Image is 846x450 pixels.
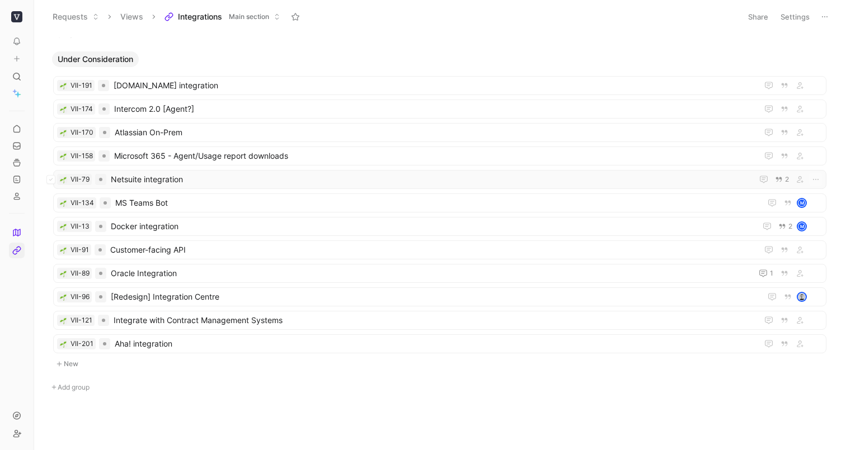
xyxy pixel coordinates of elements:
[70,103,93,115] div: VII-174
[60,130,67,136] img: 🌱
[111,173,748,186] span: Netsuite integration
[59,222,67,230] button: 🌱
[59,82,67,89] button: 🌱
[70,291,90,302] div: VII-96
[115,196,756,210] span: MS Teams Bot
[60,106,67,113] img: 🌱
[53,217,826,236] a: 🌱VII-13Docker integration2M
[70,221,90,232] div: VII-13
[775,9,815,25] button: Settings
[70,150,93,162] div: VII-158
[48,381,832,394] button: Add group
[114,314,753,327] span: Integrate with Contract Management Systems
[59,293,67,301] button: 🌱
[53,170,826,189] a: 🌱VII-79Netsuite integration2
[59,152,67,160] button: 🌱
[53,100,826,119] a: 🌱VII-174Intercom 2.0 [Agent?]
[60,271,67,277] img: 🌱
[788,223,792,230] span: 2
[114,102,753,116] span: Intercom 2.0 [Agent?]
[53,287,826,306] a: 🌱VII-96[Redesign] Integration Centreavatar
[52,357,828,371] button: New
[53,193,826,212] a: 🌱VII-134MS Teams BotM
[743,9,773,25] button: Share
[59,176,67,183] button: 🌱
[110,243,753,257] span: Customer-facing API
[59,340,67,348] button: 🌱
[60,318,67,324] img: 🌱
[53,311,826,330] a: 🌱VII-121Integrate with Contract Management Systems
[115,8,148,25] button: Views
[60,224,67,230] img: 🌱
[59,269,67,277] button: 🌱
[70,197,94,209] div: VII-134
[798,293,806,301] img: avatar
[53,264,826,283] a: 🌱VII-89Oracle Integration1
[70,338,93,349] div: VII-201
[756,267,775,280] button: 1
[70,80,92,91] div: VII-191
[59,129,67,136] button: 🌱
[776,220,795,233] button: 2
[798,222,806,230] div: M
[785,176,789,183] span: 2
[53,76,826,95] a: 🌱VII-191[DOMAIN_NAME] integration
[53,240,826,259] a: 🌱VII-91Customer-facing API
[60,177,67,183] img: 🌱
[159,8,285,25] button: IntegrationsMain section
[773,173,791,186] button: 2
[52,51,139,67] button: Under Consideration
[59,105,67,113] button: 🌱
[111,290,756,304] span: [Redesign] Integration Centre
[58,54,133,65] span: Under Consideration
[70,244,89,255] div: VII-91
[114,149,753,163] span: Microsoft 365 - Agent/Usage report downloads
[53,146,826,165] a: 🌱VII-158Microsoft 365 - Agent/Usage report downloads
[115,337,753,350] span: Aha! integration
[59,246,67,254] button: 🌱
[111,267,748,280] span: Oracle Integration
[70,315,92,326] div: VII-121
[770,270,773,277] span: 1
[53,123,826,142] a: 🌱VII-170Atlassian On-Prem
[11,11,22,22] img: Viio
[53,334,826,353] a: 🌱VII-201Aha! integration
[70,127,93,138] div: VII-170
[60,341,67,348] img: 🌱
[70,268,90,279] div: VII-89
[70,174,90,185] div: VII-79
[59,199,67,207] button: 🌱
[114,79,753,92] span: [DOMAIN_NAME] integration
[9,9,25,25] button: Viio
[60,247,67,254] img: 🌱
[48,51,832,371] div: Under ConsiderationNew
[115,126,753,139] span: Atlassian On-Prem
[60,200,67,207] img: 🌱
[178,11,222,22] span: Integrations
[229,11,269,22] span: Main section
[59,316,67,324] button: 🌱
[60,294,67,301] img: 🌱
[111,220,751,233] span: Docker integration
[60,153,67,160] img: 🌱
[798,199,806,207] div: M
[60,83,67,89] img: 🌱
[48,8,104,25] button: Requests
